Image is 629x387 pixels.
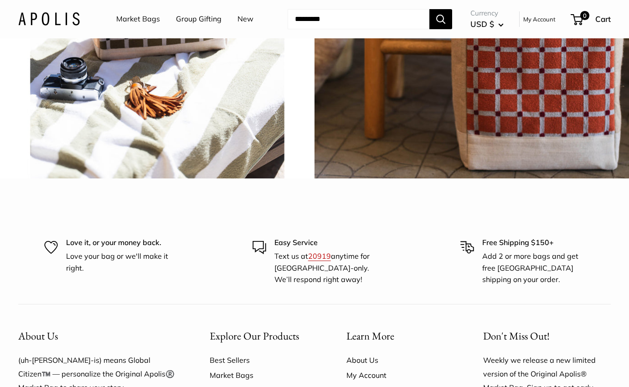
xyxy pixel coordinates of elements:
[308,251,331,261] a: 20919
[572,12,611,26] a: 0 Cart
[470,17,504,31] button: USD $
[595,14,611,24] span: Cart
[482,237,585,249] p: Free Shipping $150+
[176,12,222,26] a: Group Gifting
[346,327,451,345] button: Learn More
[210,327,314,345] button: Explore Our Products
[482,251,585,286] p: Add 2 or more bags and get free [GEOGRAPHIC_DATA] shipping on your order.
[66,251,169,274] p: Love your bag or we'll make it right.
[580,11,589,20] span: 0
[288,9,429,29] input: Search...
[470,19,494,29] span: USD $
[346,329,394,343] span: Learn More
[116,12,160,26] a: Market Bags
[18,329,58,343] span: About Us
[483,327,611,345] p: Don't Miss Out!
[210,368,314,382] a: Market Bags
[346,353,451,367] a: About Us
[66,237,169,249] p: Love it, or your money back.
[210,329,299,343] span: Explore Our Products
[274,251,377,286] p: Text us at anytime for [GEOGRAPHIC_DATA]-only. We’ll respond right away!
[274,237,377,249] p: Easy Service
[237,12,253,26] a: New
[470,7,504,20] span: Currency
[523,14,556,25] a: My Account
[18,12,80,26] img: Apolis
[346,368,451,382] a: My Account
[210,353,314,367] a: Best Sellers
[18,327,178,345] button: About Us
[429,9,452,29] button: Search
